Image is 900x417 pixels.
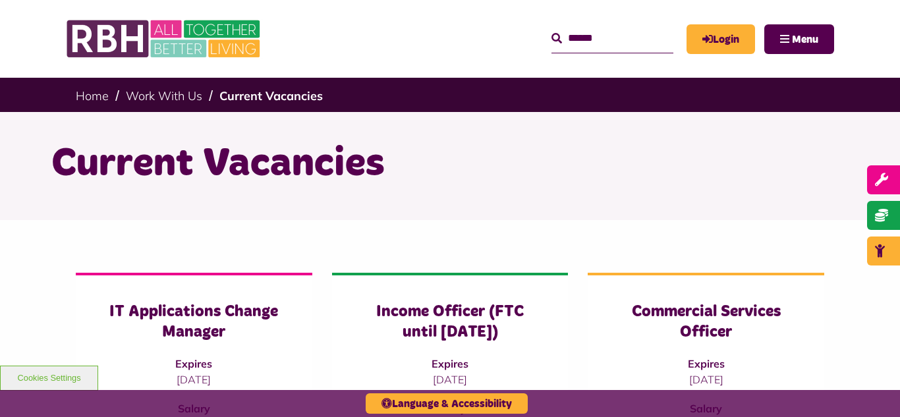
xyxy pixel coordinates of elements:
a: Home [76,88,109,103]
strong: Expires [432,357,468,370]
a: Current Vacancies [219,88,323,103]
p: [DATE] [358,372,542,387]
strong: Expires [688,357,725,370]
h3: Income Officer (FTC until [DATE]) [358,302,542,343]
h1: Current Vacancies [51,138,849,190]
button: Navigation [764,24,834,54]
span: Menu [792,34,818,45]
p: [DATE] [102,372,286,387]
img: RBH [66,13,264,65]
p: [DATE] [614,372,798,387]
strong: Expires [175,357,212,370]
a: Work With Us [126,88,202,103]
h3: IT Applications Change Manager [102,302,286,343]
button: Language & Accessibility [366,393,528,414]
h3: Commercial Services Officer [614,302,798,343]
a: MyRBH [687,24,755,54]
iframe: Netcall Web Assistant for live chat [841,358,900,417]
